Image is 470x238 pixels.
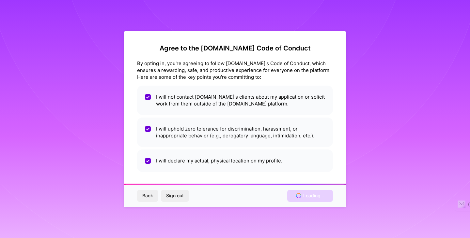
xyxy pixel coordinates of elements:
[137,149,333,172] li: I will declare my actual, physical location on my profile.
[142,192,153,199] span: Back
[166,192,184,199] span: Sign out
[137,118,333,147] li: I will uphold zero tolerance for discrimination, harassment, or inappropriate behavior (e.g., der...
[161,190,189,202] button: Sign out
[137,44,333,52] h2: Agree to the [DOMAIN_NAME] Code of Conduct
[137,60,333,80] div: By opting in, you're agreeing to follow [DOMAIN_NAME]'s Code of Conduct, which ensures a rewardin...
[137,86,333,115] li: I will not contact [DOMAIN_NAME]'s clients about my application or solicit work from them outside...
[137,190,158,202] button: Back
